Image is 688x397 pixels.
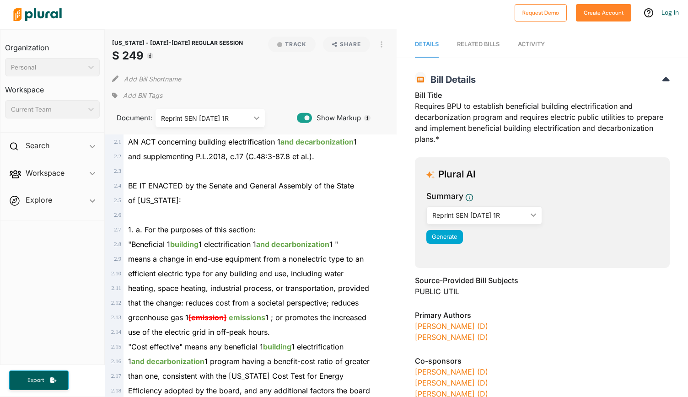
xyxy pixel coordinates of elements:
div: Reprint SEN [DATE] 1R [432,210,527,220]
h3: Summary [426,190,463,202]
span: 2 . 13 [111,314,121,321]
h3: Source-Provided Bill Subjects [415,275,670,286]
span: 1. a. For the purposes of this section: [128,225,256,234]
span: BE IT ENACTED by the Senate and General Assembly of the State [128,181,354,190]
a: Details [415,32,439,58]
span: 2 . 9 [114,256,121,262]
span: 2 . 12 [111,300,121,306]
span: [US_STATE] - [DATE]-[DATE] REGULAR SESSION [112,39,243,46]
a: Log In [661,8,679,16]
span: 2 . 6 [114,212,121,218]
span: Details [415,41,439,48]
ins: and decarbonization [131,357,204,366]
span: Export [21,376,50,384]
ins: and decarbonization [256,240,329,249]
a: Request Demo [515,7,567,17]
span: 2 . 16 [111,358,121,365]
h3: Organization [5,34,100,54]
h2: Search [26,140,49,150]
button: Generate [426,230,463,244]
span: use of the electric grid in off-peak hours. [128,327,270,337]
span: Bill Details [426,74,476,85]
h3: Plural AI [438,169,476,180]
h3: Workspace [5,76,100,97]
button: Create Account [576,4,631,21]
div: Requires BPU to establish beneficial building electrification and decarbonization program and req... [415,90,670,150]
button: Export [9,370,69,390]
span: efficient electric type for any building end use, including water [128,269,344,278]
a: [PERSON_NAME] (D) [415,378,488,387]
span: Activity [518,41,545,48]
span: 2 . 18 [111,387,121,394]
span: Efficiency adopted by the board, and any additional factors the board [128,386,370,395]
span: that the change: reduces cost from a societal perspective; reduces [128,298,359,307]
a: [PERSON_NAME] (D) [415,333,488,342]
ins: building [170,240,199,249]
span: "Cost effective" means any beneficial 1 1 electrification [128,342,344,351]
div: PUBLIC UTIL [415,286,670,297]
div: Reprint SEN [DATE] 1R [161,113,250,123]
span: "Beneficial 1 1 electrification 1 1 " [128,240,338,249]
button: Share [323,37,370,52]
button: Track [268,37,316,52]
span: 2 . 11 [111,285,121,291]
span: of [US_STATE]: [128,196,181,205]
span: Generate [432,233,457,240]
span: Add Bill Tags [123,91,162,100]
span: 2 . 5 [114,197,121,204]
span: 1 1 program having a benefit-cost ratio of greater [128,357,370,366]
span: 2 . 15 [111,343,121,350]
a: Create Account [576,7,631,17]
a: [PERSON_NAME] (D) [415,322,488,331]
a: RELATED BILLS [457,32,500,58]
div: Add tags [112,89,162,102]
div: Personal [11,63,85,72]
a: [PERSON_NAME] (D) [415,367,488,376]
span: 2 . 17 [111,373,121,379]
ins: and decarbonization [280,137,354,146]
button: Add Bill Shortname [124,71,181,86]
span: 2 . 8 [114,241,121,247]
div: RELATED BILLS [457,40,500,48]
button: Request Demo [515,4,567,21]
h3: Co-sponsors [415,355,670,366]
span: 2 . 10 [111,270,121,277]
div: Tooltip anchor [146,52,154,60]
div: Tooltip anchor [363,114,371,122]
span: 2 . 1 [114,139,121,145]
span: 2 . 4 [114,182,121,189]
span: 2 . 7 [114,226,121,233]
span: 2 . 3 [114,168,121,174]
div: Current Team [11,105,85,114]
del: [emission] [188,313,226,322]
span: greenhouse gas 1 1 ; or promotes the increased [128,313,366,322]
ins: emissions [229,313,265,322]
ins: building [263,342,291,351]
span: Document: [112,113,144,123]
span: than one, consistent with the [US_STATE] Cost Test for Energy [128,371,344,381]
span: Show Markup [312,113,361,123]
span: AN ACT concerning building electrification 1 1 [128,137,357,146]
button: Share [319,37,374,52]
span: 2 . 2 [114,153,121,160]
span: and supplementing P.L.2018, c.17 (C.48:3-87.8 et al.). [128,152,314,161]
a: Activity [518,32,545,58]
span: heating, space heating, industrial process, or transportation, provided [128,284,369,293]
h3: Bill Title [415,90,670,101]
span: means a change in end-use equipment from a nonelectric type to an [128,254,364,263]
span: 2 . 14 [111,329,121,335]
h1: S 249 [112,48,243,64]
h3: Primary Authors [415,310,670,321]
